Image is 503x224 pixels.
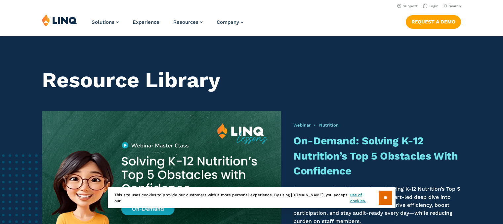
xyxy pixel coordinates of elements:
[449,4,461,8] span: Search
[350,192,378,204] a: use of cookies.
[42,68,461,93] h1: Resource Library
[406,14,461,28] nav: Button Navigation
[319,123,339,128] a: Nutrition
[173,19,203,25] a: Resources
[92,19,114,25] span: Solutions
[217,19,239,25] span: Company
[423,4,439,8] a: Login
[293,122,461,128] div: •
[293,134,458,177] a: On-Demand: Solving K-12 Nutrition’s Top 5 Obstacles With Confidence
[92,14,243,36] nav: Primary Navigation
[406,15,461,28] a: Request a Demo
[397,4,418,8] a: Support
[133,19,159,25] a: Experience
[217,19,243,25] a: Company
[42,14,77,26] img: LINQ | K‑12 Software
[92,19,119,25] a: Solutions
[173,19,198,25] span: Resources
[444,4,461,9] button: Open Search Bar
[108,187,396,208] div: This site uses cookies to provide our customers with a more personal experience. By using [DOMAIN...
[293,123,311,128] a: Webinar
